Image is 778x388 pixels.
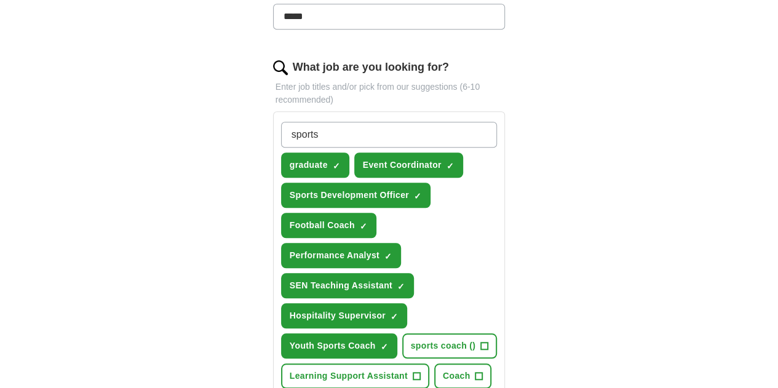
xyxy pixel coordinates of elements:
span: ✓ [381,342,388,352]
button: graduate✓ [281,152,349,178]
label: What job are you looking for? [293,59,449,76]
button: Sports Development Officer✓ [281,183,431,208]
button: Hospitality Supervisor✓ [281,303,407,328]
button: Event Coordinator✓ [354,152,463,178]
span: Event Coordinator [363,159,442,172]
span: ✓ [414,191,421,201]
span: ✓ [360,221,367,231]
span: Coach [443,370,470,382]
button: Performance Analyst✓ [281,243,401,268]
p: Enter job titles and/or pick from our suggestions (6-10 recommended) [273,81,506,106]
img: search.png [273,60,288,75]
input: Type a job title and press enter [281,122,498,148]
button: Youth Sports Coach✓ [281,333,397,358]
span: ✓ [333,161,340,171]
span: Performance Analyst [290,249,379,262]
span: graduate [290,159,328,172]
span: sports coach () [411,339,476,352]
span: Football Coach [290,219,355,232]
span: Youth Sports Coach [290,339,376,352]
span: ✓ [397,282,405,291]
span: ✓ [391,312,398,322]
span: ✓ [447,161,454,171]
button: Football Coach✓ [281,213,376,238]
span: Hospitality Supervisor [290,309,386,322]
span: ✓ [384,251,392,261]
span: Learning Support Assistant [290,370,408,382]
span: SEN Teaching Assistant [290,279,392,292]
span: Sports Development Officer [290,189,409,202]
button: sports coach () [402,333,498,358]
button: SEN Teaching Assistant✓ [281,273,414,298]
